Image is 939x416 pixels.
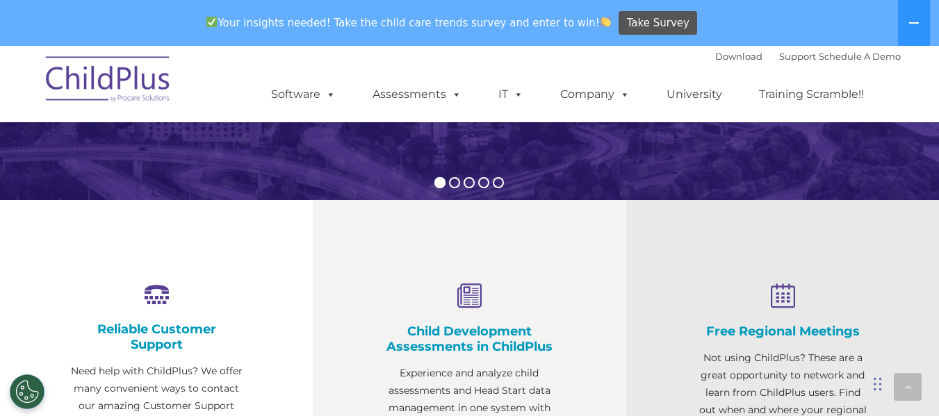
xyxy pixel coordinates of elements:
a: IT [484,81,537,108]
button: Cookies Settings [10,374,44,409]
a: Training Scramble!! [745,81,878,108]
span: Your insights needed! Take the child care trends survey and enter to win! [201,9,617,36]
span: Last name [193,92,236,102]
a: Download [715,51,762,62]
img: ChildPlus by Procare Solutions [39,47,178,116]
a: Assessments [359,81,475,108]
h4: Child Development Assessments in ChildPlus [382,324,556,354]
a: Company [546,81,644,108]
a: University [653,81,736,108]
a: Take Survey [619,11,697,35]
iframe: Chat Widget [712,266,939,416]
a: Software [257,81,350,108]
img: 👏 [601,17,611,27]
div: Drag [874,363,882,405]
span: Phone number [193,149,252,159]
h4: Free Regional Meetings [696,324,869,339]
font: | [715,51,901,62]
img: ✅ [206,17,217,27]
a: Support [779,51,816,62]
span: Take Survey [627,11,689,35]
h4: Reliable Customer Support [70,322,243,352]
a: Schedule A Demo [819,51,901,62]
